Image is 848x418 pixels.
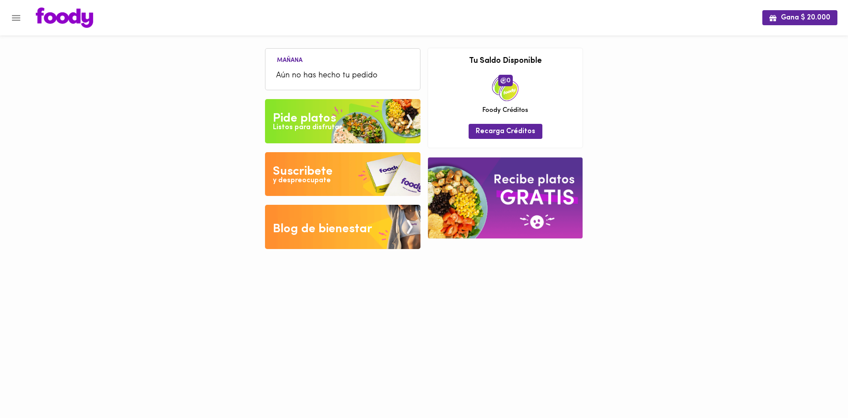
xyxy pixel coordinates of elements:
img: Pide un Platos [265,99,420,143]
div: Listos para disfrutar [273,123,342,133]
button: Menu [5,7,27,29]
span: Foody Créditos [482,106,528,115]
img: foody-creditos.png [500,77,507,84]
button: Gana $ 20.000 [762,10,837,25]
li: Mañana [270,55,310,64]
span: Gana $ 20.000 [769,14,830,22]
img: logo.png [36,8,93,28]
span: Aún no has hecho tu pedido [276,70,409,82]
img: credits-package.png [492,75,519,101]
h3: Tu Saldo Disponible [435,57,576,66]
span: 0 [498,75,513,86]
span: Recarga Créditos [476,127,535,136]
div: Blog de bienestar [273,220,372,238]
button: Recarga Créditos [469,124,542,138]
div: y despreocupate [273,176,331,186]
img: referral-banner.png [428,157,583,238]
img: Blog de bienestar [265,205,420,249]
div: Suscribete [273,163,333,180]
div: Pide platos [273,110,336,127]
img: Disfruta bajar de peso [265,152,420,196]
